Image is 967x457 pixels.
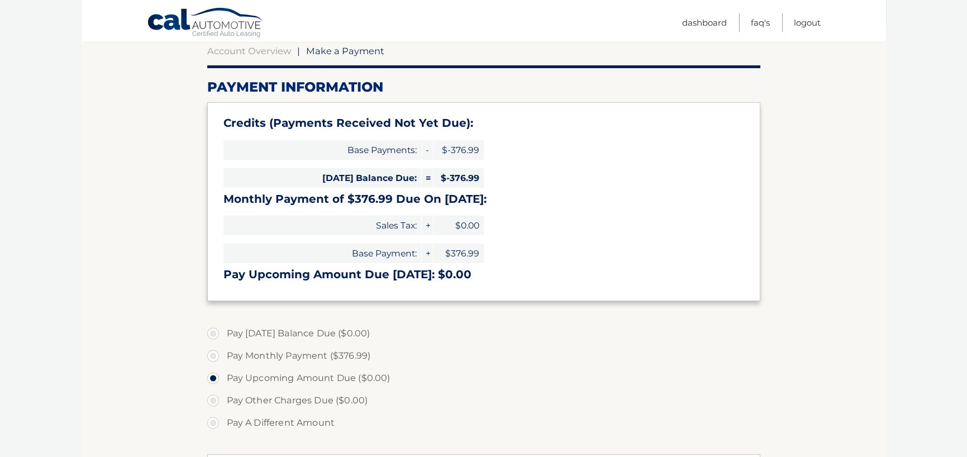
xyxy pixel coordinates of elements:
a: Cal Automotive [147,7,264,40]
span: - [422,140,433,160]
span: Sales Tax: [223,216,421,235]
span: $-376.99 [434,140,484,160]
h2: Payment Information [207,79,760,96]
span: | [297,45,300,56]
h3: Pay Upcoming Amount Due [DATE]: $0.00 [223,268,744,282]
a: Dashboard [682,13,727,32]
label: Pay Monthly Payment ($376.99) [207,345,760,367]
label: Pay A Different Amount [207,412,760,434]
span: Make a Payment [306,45,384,56]
label: Pay Upcoming Amount Due ($0.00) [207,367,760,389]
a: Account Overview [207,45,291,56]
span: Base Payment: [223,244,421,263]
span: $376.99 [434,244,484,263]
span: + [422,244,433,263]
a: FAQ's [751,13,770,32]
span: $0.00 [434,216,484,235]
span: Base Payments: [223,140,421,160]
span: = [422,168,433,188]
a: Logout [794,13,821,32]
span: [DATE] Balance Due: [223,168,421,188]
h3: Credits (Payments Received Not Yet Due): [223,116,744,130]
label: Pay [DATE] Balance Due ($0.00) [207,322,760,345]
span: + [422,216,433,235]
span: $-376.99 [434,168,484,188]
h3: Monthly Payment of $376.99 Due On [DATE]: [223,192,744,206]
label: Pay Other Charges Due ($0.00) [207,389,760,412]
